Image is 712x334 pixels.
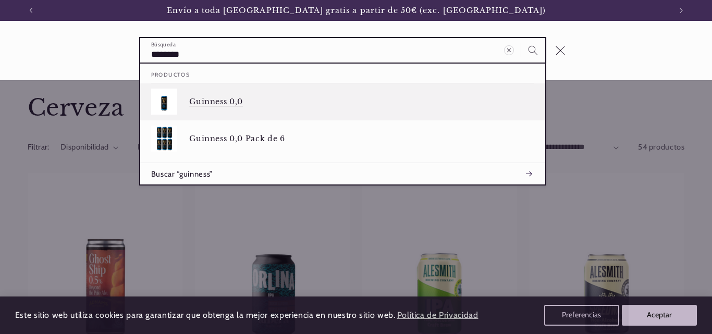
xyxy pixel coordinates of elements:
h2: Productos [151,64,534,83]
span: Este sitio web utiliza cookies para garantizar que obtenga la mejor experiencia en nuestro sitio ... [15,310,396,320]
a: Guinness 0,0 Pack de 6 [140,120,545,157]
a: Guinness 0,0 [140,83,545,120]
span: Buscar “guinness” [151,169,213,179]
button: Aceptar [622,305,697,326]
img: Guinness 0,0 Pack de 6 [151,126,177,152]
button: Borrar término de búsqueda [497,38,521,62]
button: Cerrar [548,39,572,63]
span: Envío a toda [GEOGRAPHIC_DATA] gratis a partir de 50€ (exc. [GEOGRAPHIC_DATA]) [167,6,546,15]
p: Guinness 0,0 Pack de 6 [189,134,534,143]
img: Guinness 0,0 [151,89,177,115]
button: Búsqueda [521,38,545,62]
button: Preferencias [544,305,619,326]
p: Guinness 0,0 [189,97,534,106]
a: Política de Privacidad (opens in a new tab) [395,306,480,325]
